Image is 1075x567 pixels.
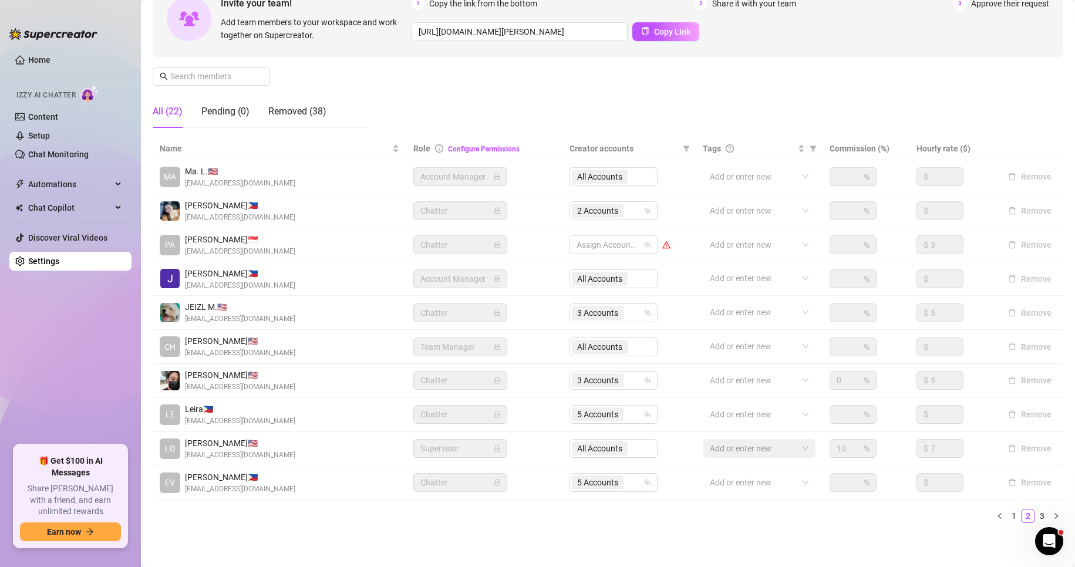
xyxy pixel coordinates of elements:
span: lock [494,275,501,282]
span: LE [166,408,175,421]
a: Chat Monitoring [28,150,89,159]
button: Remove [1003,238,1056,252]
img: Chat Copilot [15,204,23,212]
span: lock [494,309,501,316]
span: 3 Accounts [577,374,618,387]
li: Previous Page [993,509,1007,523]
span: 5 Accounts [577,476,618,489]
span: Account Manager [420,270,500,288]
a: 3 [1036,509,1049,522]
th: Name [153,137,406,160]
span: [EMAIL_ADDRESS][DOMAIN_NAME] [185,347,295,359]
span: 5 Accounts [572,407,624,421]
div: Pending (0) [201,104,250,119]
button: Remove [1003,204,1056,218]
li: Next Page [1049,509,1063,523]
span: arrow-right [86,528,94,536]
span: search [160,72,168,80]
span: 5 Accounts [572,475,624,490]
span: team [644,241,651,248]
span: [PERSON_NAME] 🇸🇬 [185,233,295,246]
a: Setup [28,131,50,140]
span: lock [494,479,501,486]
span: Chatter [420,372,500,389]
span: Team Manager [420,338,500,356]
span: Chatter [420,304,500,322]
span: 2 Accounts [572,204,624,218]
li: 3 [1035,509,1049,523]
button: Remove [1003,475,1056,490]
span: warning [662,241,670,249]
button: Remove [1003,441,1056,455]
span: team [644,411,651,418]
button: Remove [1003,272,1056,286]
span: Chatter [420,202,500,220]
span: EV [165,476,175,489]
span: team [644,479,651,486]
button: Remove [1003,407,1056,421]
a: 1 [1007,509,1020,522]
span: filter [680,140,692,157]
span: CH [164,340,176,353]
span: lock [494,173,501,180]
span: Copy Link [654,27,690,36]
span: Ma. L. 🇺🇸 [185,165,295,178]
a: Content [28,112,58,122]
span: lock [494,377,501,384]
span: [PERSON_NAME] 🇵🇭 [185,267,295,280]
a: Home [28,55,50,65]
img: Sheina Gorriceta [160,201,180,221]
span: team [644,309,651,316]
span: Tags [703,142,721,155]
th: Commission (%) [823,137,909,160]
span: left [996,512,1003,519]
span: 3 Accounts [572,306,624,320]
button: Copy Link [632,22,699,41]
span: Leira 🇵🇭 [185,403,295,416]
span: [EMAIL_ADDRESS][DOMAIN_NAME] [185,382,295,393]
span: filter [683,145,690,152]
a: Configure Permissions [448,145,520,153]
span: lock [494,241,501,248]
button: Remove [1003,373,1056,387]
span: Name [160,142,390,155]
img: john kenneth santillan [160,371,180,390]
span: JEIZL M. 🇺🇸 [185,301,295,313]
span: [PERSON_NAME] 🇺🇸 [185,335,295,347]
span: 2 Accounts [577,204,618,217]
span: Earn now [47,527,81,536]
span: [PERSON_NAME] 🇵🇭 [185,199,295,212]
th: Hourly rate ($) [909,137,996,160]
span: Izzy AI Chatter [16,90,76,101]
span: [EMAIL_ADDRESS][DOMAIN_NAME] [185,246,295,257]
a: Discover Viral Videos [28,233,107,242]
div: All (22) [153,104,183,119]
button: Remove [1003,170,1056,184]
li: 2 [1021,509,1035,523]
span: [EMAIL_ADDRESS][DOMAIN_NAME] [185,313,295,325]
span: Creator accounts [569,142,679,155]
button: left [993,509,1007,523]
span: 5 Accounts [577,408,618,421]
button: Remove [1003,340,1056,354]
span: [PERSON_NAME] 🇺🇸 [185,369,295,382]
span: Chat Copilot [28,198,112,217]
li: 1 [1007,509,1021,523]
span: Chatter [420,236,500,254]
span: question-circle [726,144,734,153]
span: lock [494,411,501,418]
span: team [644,377,651,384]
iframe: Intercom live chat [1035,527,1063,555]
span: [EMAIL_ADDRESS][DOMAIN_NAME] [185,280,295,291]
input: Search members [170,70,254,83]
span: [EMAIL_ADDRESS][DOMAIN_NAME] [185,178,295,189]
span: lock [494,207,501,214]
span: Add team members to your workspace and work together on Supercreator. [221,16,407,42]
button: Remove [1003,306,1056,320]
span: 3 Accounts [577,306,618,319]
button: Earn nowarrow-right [20,522,121,541]
span: PA [165,238,175,251]
span: [EMAIL_ADDRESS][DOMAIN_NAME] [185,212,295,223]
img: John Lhester [160,269,180,288]
span: [PERSON_NAME] 🇵🇭 [185,471,295,484]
